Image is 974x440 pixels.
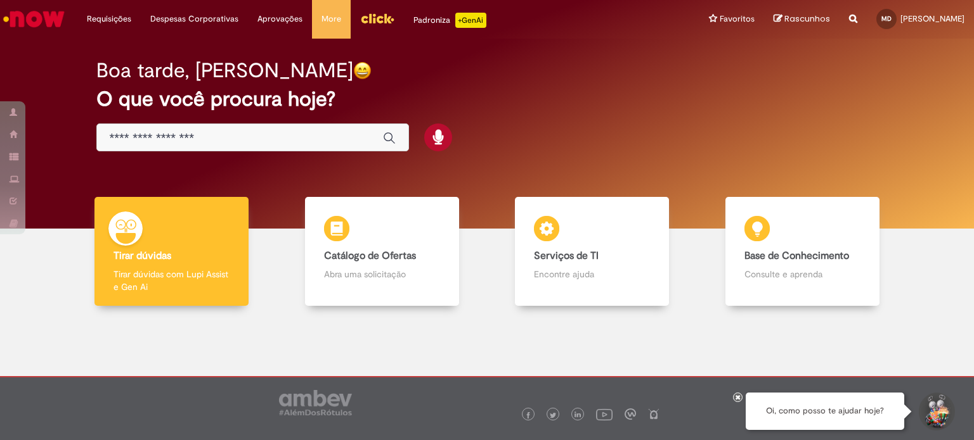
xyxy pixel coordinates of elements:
[746,393,904,430] div: Oi, como posso te ajudar hoje?
[698,197,908,306] a: Base de Conhecimento Consulte e aprenda
[534,249,599,262] b: Serviços de TI
[324,249,416,262] b: Catálogo de Ofertas
[487,197,698,306] a: Serviços de TI Encontre ajuda
[525,412,531,418] img: logo_footer_facebook.png
[96,88,878,110] h2: O que você procura hoje?
[625,408,636,420] img: logo_footer_workplace.png
[900,13,964,24] span: [PERSON_NAME]
[257,13,302,25] span: Aprovações
[96,60,353,82] h2: Boa tarde, [PERSON_NAME]
[774,13,830,25] a: Rascunhos
[114,249,171,262] b: Tirar dúvidas
[279,390,352,415] img: logo_footer_ambev_rotulo_gray.png
[575,412,581,419] img: logo_footer_linkedin.png
[720,13,755,25] span: Favoritos
[277,197,488,306] a: Catálogo de Ofertas Abra uma solicitação
[114,268,230,293] p: Tirar dúvidas com Lupi Assist e Gen Ai
[455,13,486,28] p: +GenAi
[150,13,238,25] span: Despesas Corporativas
[534,268,650,280] p: Encontre ajuda
[881,15,892,23] span: MD
[917,393,955,431] button: Iniciar Conversa de Suporte
[1,6,67,32] img: ServiceNow
[360,9,394,28] img: click_logo_yellow_360x200.png
[67,197,277,306] a: Tirar dúvidas Tirar dúvidas com Lupi Assist e Gen Ai
[784,13,830,25] span: Rascunhos
[550,412,556,418] img: logo_footer_twitter.png
[648,408,659,420] img: logo_footer_naosei.png
[324,268,440,280] p: Abra uma solicitação
[321,13,341,25] span: More
[413,13,486,28] div: Padroniza
[353,61,372,80] img: happy-face.png
[87,13,131,25] span: Requisições
[744,268,860,280] p: Consulte e aprenda
[744,249,849,262] b: Base de Conhecimento
[596,406,613,422] img: logo_footer_youtube.png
